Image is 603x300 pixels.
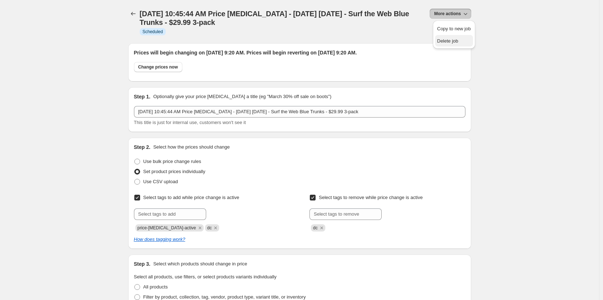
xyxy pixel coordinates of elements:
input: Select tags to remove [309,208,382,220]
button: Remove dc [318,225,325,231]
input: Select tags to add [134,208,206,220]
button: Delete job [435,35,473,47]
span: Scheduled [143,29,163,35]
span: Change prices now [138,64,178,70]
button: Remove price-change-job-active [197,225,203,231]
p: Select how the prices should change [153,144,230,151]
p: Optionally give your price [MEDICAL_DATA] a title (eg "March 30% off sale on boots") [153,93,331,100]
span: Delete job [437,38,459,44]
h2: Step 1. [134,93,151,100]
span: dc [207,225,212,230]
span: Use bulk price change rules [143,159,201,164]
button: Remove dc [212,225,219,231]
button: Change prices now [134,62,182,72]
span: All products [143,284,168,290]
button: Price change jobs [128,9,138,19]
span: Use CSV upload [143,179,178,184]
span: Copy to new job [437,26,471,31]
button: More actions [430,9,471,19]
span: [DATE] 10:45:44 AM Price [MEDICAL_DATA] - [DATE] [DATE] - Surf the Web Blue Trunks - $29.99 3-pack [140,10,409,26]
span: dc [313,225,318,230]
h2: Prices will begin changing on [DATE] 9:20 AM. Prices will begin reverting on [DATE] 9:20 AM. [134,49,465,56]
span: price-change-job-active [138,225,196,230]
p: Select which products should change in price [153,260,247,268]
span: Select tags to add while price change is active [143,195,239,200]
span: More actions [434,11,461,17]
span: Filter by product, collection, tag, vendor, product type, variant title, or inventory [143,294,306,300]
button: Copy to new job [435,23,473,34]
span: Select all products, use filters, or select products variants individually [134,274,277,279]
a: How does tagging work? [134,237,185,242]
h2: Step 3. [134,260,151,268]
input: 30% off holiday sale [134,106,465,118]
h2: Step 2. [134,144,151,151]
span: This title is just for internal use, customers won't see it [134,120,246,125]
span: Select tags to remove while price change is active [319,195,423,200]
span: Set product prices individually [143,169,205,174]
